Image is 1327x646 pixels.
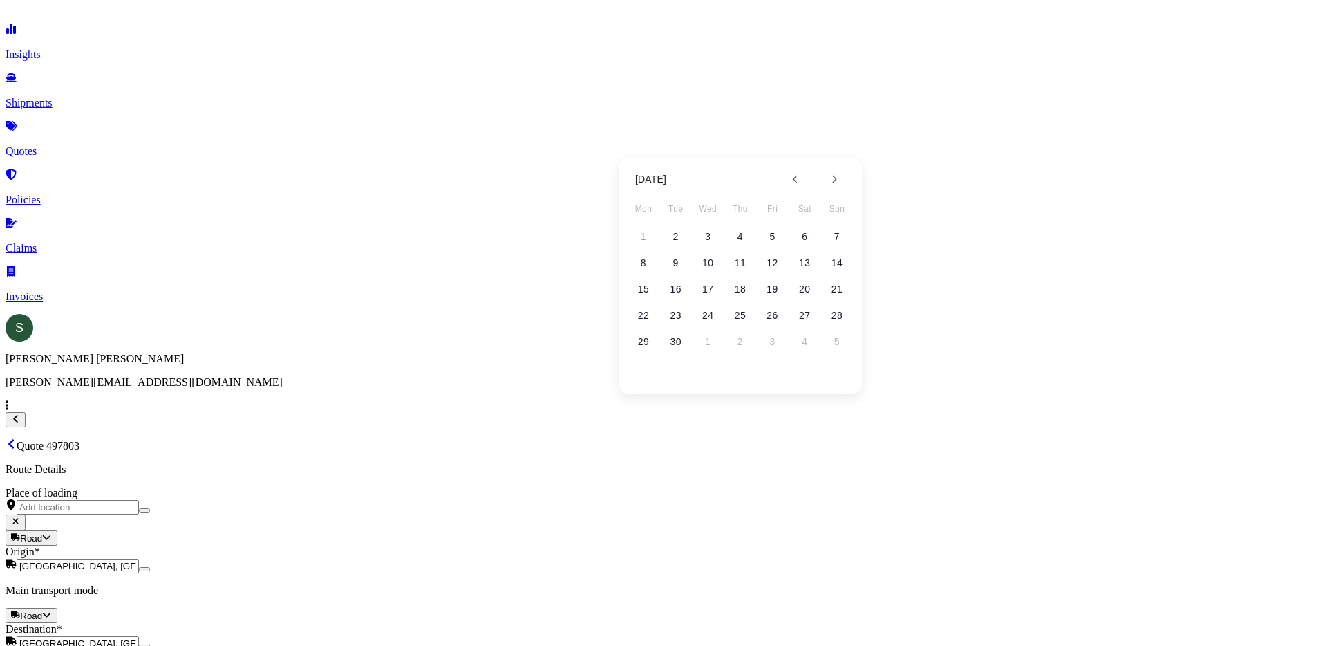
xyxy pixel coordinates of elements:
button: 14 [826,252,848,274]
span: S [15,321,23,335]
button: 13 [793,252,816,274]
button: 27 [793,304,816,326]
p: Policies [6,194,1321,206]
button: 12 [762,252,784,274]
button: 25 [729,304,751,326]
p: Invoices [6,290,1321,303]
button: Show suggestions [139,508,150,513]
a: Claims [6,219,1321,255]
button: Select transport [6,530,57,546]
button: 28 [826,304,848,326]
span: Monday [631,195,656,223]
button: 11 [729,252,751,274]
button: 2 [665,225,687,248]
button: 8 [632,252,655,274]
p: Quotes [6,145,1321,158]
span: Tuesday [663,195,688,223]
p: [PERSON_NAME] [PERSON_NAME] [6,353,1321,365]
span: Friday [760,195,785,223]
button: 30 [665,331,687,353]
p: Claims [6,242,1321,255]
div: Destination [6,623,1321,636]
button: 15 [632,278,655,300]
button: 2 [729,331,751,353]
div: Place of loading [6,487,1321,499]
button: 18 [729,278,751,300]
button: 19 [762,278,784,300]
button: 17 [697,278,719,300]
button: Select transport [6,608,57,623]
button: 1 [697,331,719,353]
span: Thursday [728,195,753,223]
p: Shipments [6,97,1321,109]
button: 29 [632,331,655,353]
span: Road [20,533,42,544]
button: 3 [697,225,719,248]
a: Invoices [6,267,1321,303]
a: Shipments [6,73,1321,109]
p: Insights [6,48,1321,61]
div: Origin [6,546,1321,558]
button: 21 [826,278,848,300]
button: 26 [762,304,784,326]
input: Origin [17,559,139,573]
span: Road [20,611,42,621]
button: 23 [665,304,687,326]
p: Quote 497803 [6,439,1321,452]
button: 6 [793,225,816,248]
span: Saturday [792,195,817,223]
button: 16 [665,278,687,300]
span: Sunday [825,195,849,223]
a: Policies [6,170,1321,206]
button: 10 [697,252,719,274]
button: 4 [729,225,751,248]
button: 3 [762,331,784,353]
button: 4 [793,331,816,353]
button: Show suggestions [139,567,150,571]
button: 22 [632,304,655,326]
div: [DATE] [635,171,666,187]
span: Wednesday [695,195,720,223]
p: [PERSON_NAME][EMAIL_ADDRESS][DOMAIN_NAME] [6,376,1321,389]
p: Route Details [6,463,1321,476]
button: 5 [762,225,784,248]
button: 24 [697,304,719,326]
input: Place of loading [17,500,139,515]
p: Main transport mode [6,584,1321,597]
a: Insights [6,25,1321,61]
a: Quotes [6,122,1321,158]
button: 9 [665,252,687,274]
button: 20 [793,278,816,300]
button: 5 [826,331,848,353]
button: 7 [826,225,848,248]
